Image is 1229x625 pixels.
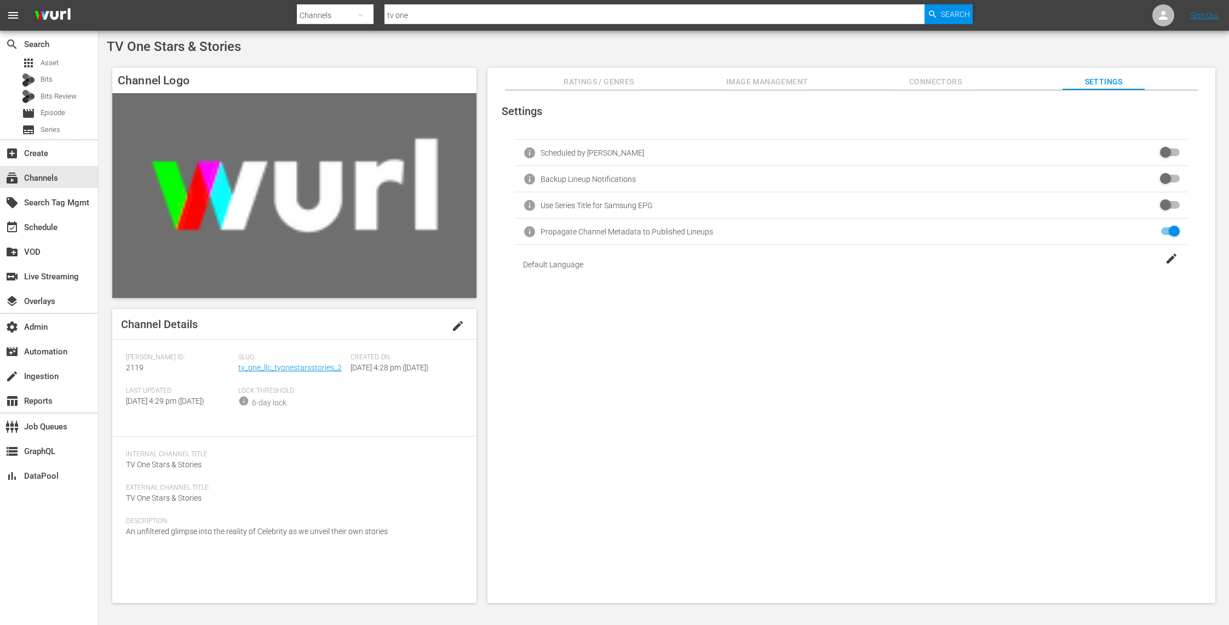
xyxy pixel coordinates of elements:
span: Description: [126,517,457,526]
span: Last Updated: [126,387,233,395]
span: Slug: [238,353,345,362]
span: Overlays [5,295,19,308]
span: Asset [41,58,59,68]
span: External Channel Title: [126,484,457,492]
span: Settings [502,105,542,118]
span: Admin [5,320,19,334]
div: Bits Review [22,90,35,103]
img: TV One Stars & Stories [112,93,476,298]
div: Scheduled by [PERSON_NAME] [541,148,644,157]
span: Settings [1063,75,1145,89]
span: Search [5,38,19,51]
span: TV One Stars & Stories [107,39,241,54]
span: Automation [5,345,19,358]
span: GraphQL [5,445,19,458]
span: info [523,199,536,212]
span: Episode [41,107,65,118]
span: Schedule [5,221,19,234]
h4: Channel Logo [112,68,476,93]
span: Job Queues [5,420,19,433]
span: Bits Review [41,91,77,102]
button: edit [445,313,471,339]
span: TV One Stars & Stories [126,494,202,502]
span: Live Streaming [5,270,19,283]
span: Episode [22,107,35,120]
span: Created On: [351,353,457,362]
span: Channels [5,171,19,185]
span: An unfiltered glimpse into the reality of Celebrity as we unveil their own stories [126,527,388,536]
div: Use Series Title for Samsung EPG [541,201,653,210]
span: 2119 [126,363,143,372]
span: info [523,225,536,238]
span: menu [7,9,20,22]
span: Reports [5,394,19,408]
span: DataPool [5,469,19,483]
span: Channel Details [121,318,198,331]
div: 6-day lock [252,397,286,409]
a: tv_one_llc_tvonestarsstories_2 [238,363,342,372]
span: info [523,146,536,159]
span: Image Management [726,75,808,89]
span: TV One Stars & Stories [126,460,202,469]
span: Asset [22,56,35,70]
span: Create [5,147,19,160]
span: info [523,173,536,186]
span: Search Tag Mgmt [5,196,19,209]
span: [DATE] 4:28 pm ([DATE]) [351,363,429,372]
span: Default Language [523,260,583,269]
span: info [238,395,249,406]
span: Connectors [894,75,977,89]
span: Search [941,4,970,24]
span: [DATE] 4:29 pm ([DATE]) [126,397,204,405]
span: Series [41,124,60,135]
a: Sign Out [1190,11,1219,20]
span: Bits [41,74,53,85]
span: edit [451,319,464,332]
div: Propagate Channel Metadata to Published Lineups [541,227,713,236]
span: VOD [5,245,19,259]
span: Ratings / Genres [558,75,640,89]
img: ans4CAIJ8jUAAAAAAAAAAAAAAAAAAAAAAAAgQb4GAAAAAAAAAAAAAAAAAAAAAAAAJMjXAAAAAAAAAAAAAAAAAAAAAAAAgAT5G... [26,3,79,28]
div: Bits [22,73,35,87]
span: Ingestion [5,370,19,383]
span: Internal Channel Title: [126,450,457,459]
span: Lock Threshold: [238,387,345,395]
span: Series [22,123,35,136]
div: Backup Lineup Notifications [541,175,636,184]
span: [PERSON_NAME] ID: [126,353,233,362]
button: Search [924,4,973,24]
